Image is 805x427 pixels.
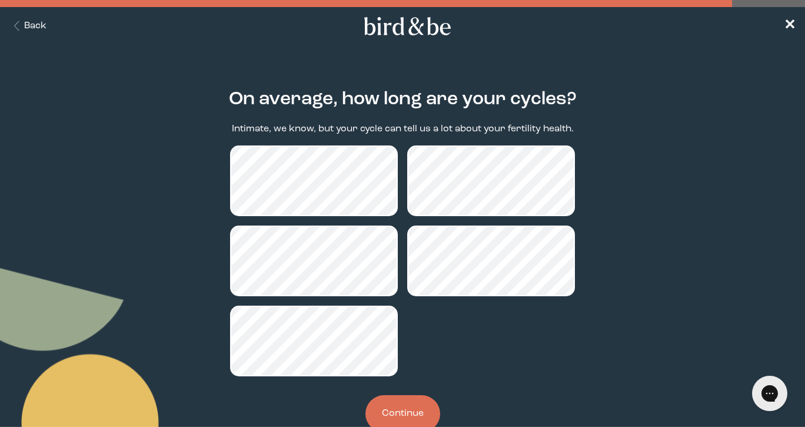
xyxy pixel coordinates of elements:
iframe: Gorgias live chat messenger [746,372,793,415]
span: ✕ [784,19,796,33]
a: ✕ [784,16,796,37]
button: Back Button [9,19,46,33]
h2: On average, how long are your cycles? [229,86,577,113]
p: Intimate, we know, but your cycle can tell us a lot about your fertility health. [232,123,574,136]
